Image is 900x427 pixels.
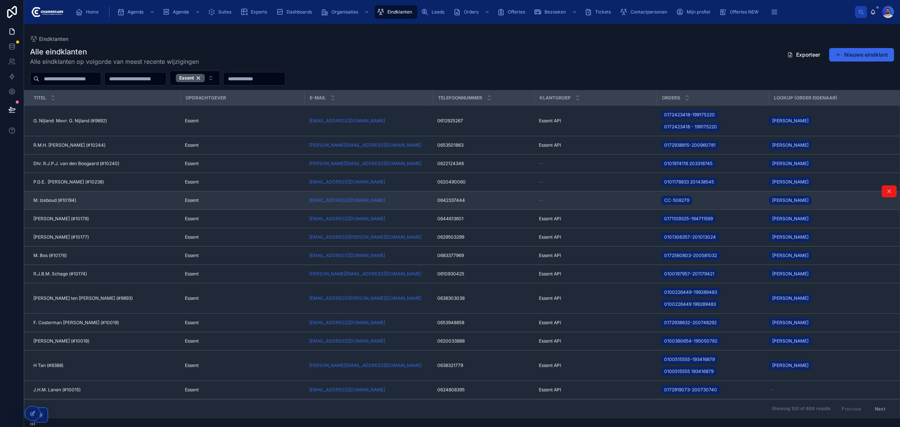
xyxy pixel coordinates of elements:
span: Klantgroep [540,95,571,101]
a: [PERSON_NAME][EMAIL_ADDRESS][DOMAIN_NAME] [309,271,428,277]
a: -- [539,197,652,203]
a: [EMAIL_ADDRESS][DOMAIN_NAME] [309,179,385,185]
span: -- [539,197,543,203]
a: Essent API [539,253,652,259]
a: [EMAIL_ADDRESS][PERSON_NAME][DOMAIN_NAME] [309,295,428,301]
span: Titel [34,95,46,101]
a: 0172938815-200960781 [661,141,718,150]
span: Telefoonnummer [438,95,482,101]
a: J.H.M. Lanen (#10015) [33,387,176,393]
span: Dashboards [286,9,312,15]
span: Essent API [539,387,561,393]
a: [PERSON_NAME] [769,177,811,186]
a: [PERSON_NAME] [769,213,890,225]
span: [PERSON_NAME] [772,216,808,222]
a: [PERSON_NAME] [769,214,811,223]
span: [PERSON_NAME] [772,118,808,124]
a: Essent [185,142,300,148]
a: R.M.H. [PERSON_NAME] (#10244) [33,142,176,148]
a: [PERSON_NAME] [769,269,811,278]
a: R.J.B.M. Schage (#10174) [33,271,176,277]
a: [EMAIL_ADDRESS][DOMAIN_NAME] [309,216,385,222]
a: 0172423418 - 199175220 [661,122,720,131]
span: 0622124346 [437,161,464,167]
a: Essent [185,362,300,368]
span: Tickets [595,9,611,15]
a: Orders [451,5,493,19]
span: Essent [185,118,199,124]
a: [PERSON_NAME] [769,158,890,170]
a: [PERSON_NAME] [769,268,890,280]
span: Contactpersonen [630,9,667,15]
span: 0100197957-201179421 [664,271,714,277]
span: Essent [185,161,199,167]
span: Essent API [539,142,561,148]
a: 0172560803-200581032 [661,250,764,262]
span: J.H.M. Lanen (#10015) [33,387,81,393]
a: Offertes NEW [717,5,764,19]
span: Eindklanten [387,9,412,15]
span: Essent [185,216,199,222]
span: Essent [185,362,199,368]
span: 0644613601 [437,216,463,222]
a: [PERSON_NAME] [769,196,811,205]
span: Essent [185,387,199,393]
span: [PERSON_NAME] [772,179,808,185]
a: 0629503299 [437,234,530,240]
a: [EMAIL_ADDRESS][DOMAIN_NAME] [309,253,385,259]
a: [EMAIL_ADDRESS][PERSON_NAME][DOMAIN_NAME] [309,295,421,301]
a: [PERSON_NAME] [769,115,890,127]
span: 0100226449-199289483 [664,289,717,295]
a: [EMAIL_ADDRESS][DOMAIN_NAME] [309,197,428,203]
span: Essent API [539,271,561,277]
a: [PERSON_NAME] [769,317,890,329]
a: H Tan (#8388) [33,362,176,368]
span: CC-508279 [664,197,689,203]
a: [PERSON_NAME] [769,292,890,304]
a: 0644613601 [437,216,530,222]
span: 0172938815-200960781 [664,142,715,148]
span: [PERSON_NAME] [772,161,808,167]
span: 0172560803-200581032 [664,253,717,259]
a: 0610930425 [437,271,530,277]
a: [PERSON_NAME][EMAIL_ADDRESS][DOMAIN_NAME] [309,142,421,148]
span: 0100226449 199289483 [664,301,716,307]
span: Essent [185,197,199,203]
span: 0642337444 [437,197,465,203]
span: [PERSON_NAME] [772,271,808,277]
a: 0100515555 193416879 [661,367,717,376]
span: 0610930425 [437,271,464,277]
a: [EMAIL_ADDRESS][DOMAIN_NAME] [309,118,428,124]
a: [PERSON_NAME][EMAIL_ADDRESS][DOMAIN_NAME] [309,362,421,368]
span: Essent API [539,362,561,368]
span: 0100515555-193416879 [664,356,715,362]
a: Exports [238,5,272,19]
span: 0620033888 [437,338,465,344]
a: [EMAIL_ADDRESS][DOMAIN_NAME] [309,338,428,344]
span: Dhr. R.J.P.J. van den Boogaard (#10240) [33,161,119,167]
span: [PERSON_NAME] [772,197,808,203]
a: Essent API [539,387,652,393]
a: [PERSON_NAME] (#10177) [33,234,176,240]
span: Essent API [539,295,561,301]
span: 0620490060 [437,179,466,185]
a: 0172938815-200960781 [661,139,764,151]
a: 0172560803-200581032 [661,251,720,260]
a: [EMAIL_ADDRESS][DOMAIN_NAME] [309,179,428,185]
a: Essent [185,118,300,124]
a: 0100226449 199289483 [661,300,719,309]
span: 0624808395 [437,387,465,393]
span: Essent API [539,234,561,240]
span: Offertes NEW [730,9,759,15]
a: 0171109325-194711569 [661,214,716,223]
a: 0100197957-201179421 [661,269,717,278]
span: Agenda [173,9,189,15]
a: [PERSON_NAME] [769,251,811,260]
a: [EMAIL_ADDRESS][DOMAIN_NAME] [309,387,428,393]
a: Essent API [539,216,652,222]
span: Orders [662,95,680,101]
span: 0101178833 201438545 [664,179,714,185]
a: 0653948858 [437,320,530,326]
a: Essent [185,197,300,203]
span: P.G.E. [PERSON_NAME] (#10238) [33,179,104,185]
